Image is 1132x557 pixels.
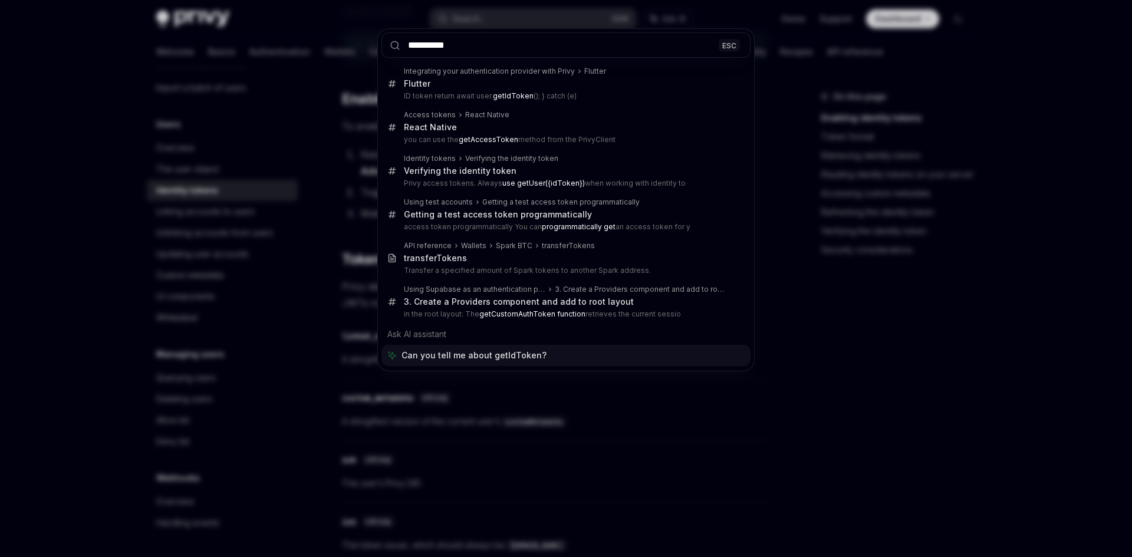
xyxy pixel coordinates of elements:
div: 3. Create a Providers component and add to root layout [404,296,634,307]
div: Verifying the identity token [404,166,516,176]
div: Flutter [404,78,430,89]
span: Can you tell me about getIdToken? [402,350,547,361]
div: React Native [465,110,509,120]
div: API reference [404,241,452,251]
div: Wallets [461,241,486,251]
p: Privy access tokens. Always when working with identity to [404,179,726,188]
p: in the root layout: The retrieves the current sessio [404,309,726,319]
div: Identity tokens [404,154,456,163]
div: Integrating your authentication provider with Privy [404,67,575,76]
b: use getUser({idToken}) [502,179,585,187]
div: 3. Create a Providers component and add to root layout [555,285,726,294]
div: Flutter [584,67,606,76]
div: transferTokens [404,253,467,263]
b: programmatically get [542,222,616,231]
div: Getting a test access token programmatically [404,209,592,220]
p: Transfer a specified amount of Spark tokens to another Spark address. [404,266,726,275]
div: Verifying the identity token [465,154,558,163]
div: Getting a test access token programmatically [482,197,640,207]
p: ID token return await user. (); } catch (e) [404,91,726,101]
div: Using Supabase as an authentication provider [404,285,545,294]
p: you can use the method from the PrivyClient [404,135,726,144]
b: getIdToken [493,91,534,100]
div: Ask AI assistant [381,324,751,345]
b: getCustomAuthToken function [479,309,585,318]
div: React Native [404,122,457,133]
p: access token programmatically You can an access token for y [404,222,726,232]
div: Spark BTC [496,241,532,251]
div: Access tokens [404,110,456,120]
div: ESC [719,39,740,51]
b: getAccessToken [459,135,518,144]
div: transferTokens [542,241,595,251]
div: Using test accounts [404,197,473,207]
